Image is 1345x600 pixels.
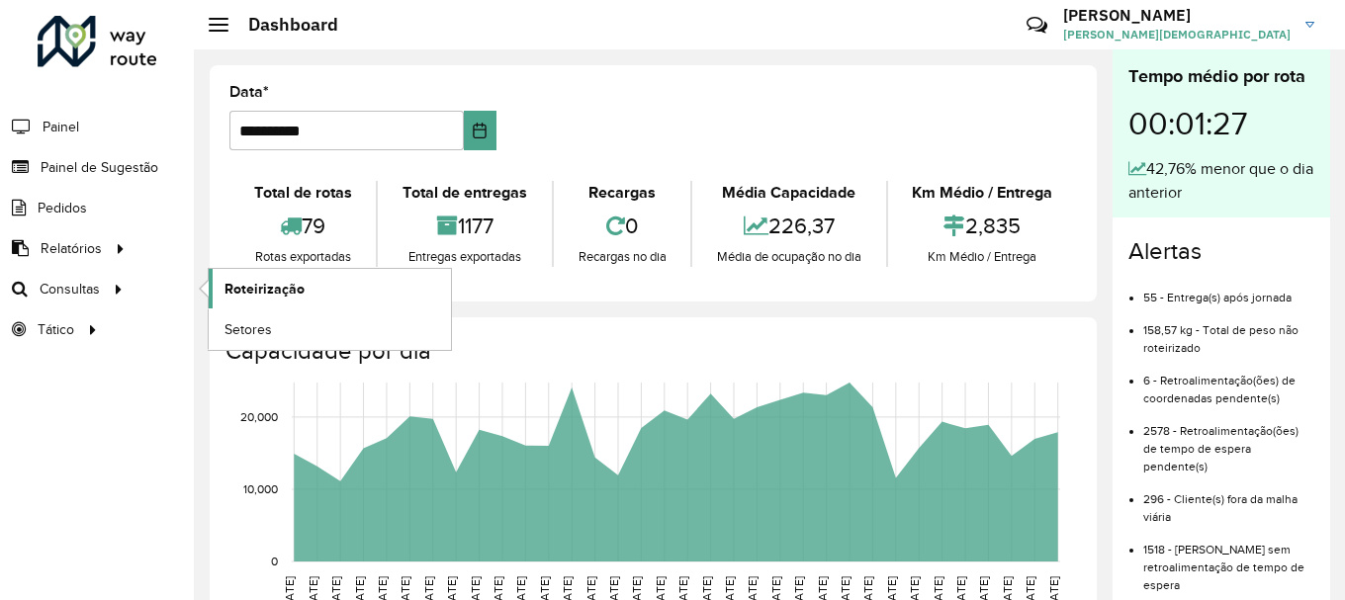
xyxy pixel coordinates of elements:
div: Tempo médio por rota [1128,63,1314,90]
button: Choose Date [464,111,496,150]
text: 0 [271,555,278,567]
span: Painel de Sugestão [41,157,158,178]
span: Setores [224,319,272,340]
li: 2578 - Retroalimentação(ões) de tempo de espera pendente(s) [1143,407,1314,475]
span: Tático [38,319,74,340]
div: Km Médio / Entrega [893,181,1072,205]
li: 6 - Retroalimentação(ões) de coordenadas pendente(s) [1143,357,1314,407]
div: Média de ocupação no dia [697,247,880,267]
div: 00:01:27 [1128,90,1314,157]
div: Média Capacidade [697,181,880,205]
a: Setores [209,309,451,349]
h4: Capacidade por dia [225,337,1077,366]
label: Data [229,80,269,104]
span: Roteirização [224,279,305,300]
div: Total de entregas [383,181,546,205]
div: Recargas [559,181,685,205]
div: 2,835 [893,205,1072,247]
span: Pedidos [38,198,87,218]
span: [PERSON_NAME][DEMOGRAPHIC_DATA] [1063,26,1291,43]
div: 0 [559,205,685,247]
div: 79 [234,205,371,247]
div: Recargas no dia [559,247,685,267]
h4: Alertas [1128,237,1314,266]
span: Consultas [40,279,100,300]
div: Km Médio / Entrega [893,247,1072,267]
span: Painel [43,117,79,137]
h2: Dashboard [228,14,338,36]
div: Rotas exportadas [234,247,371,267]
h3: [PERSON_NAME] [1063,6,1291,25]
a: Contato Rápido [1016,4,1058,46]
div: 42,76% menor que o dia anterior [1128,157,1314,205]
li: 158,57 kg - Total de peso não roteirizado [1143,306,1314,357]
text: 10,000 [243,482,278,495]
a: Roteirização [209,269,451,308]
li: 55 - Entrega(s) após jornada [1143,274,1314,306]
div: Entregas exportadas [383,247,546,267]
li: 296 - Cliente(s) fora da malha viária [1143,475,1314,526]
div: 226,37 [697,205,880,247]
span: Relatórios [41,238,102,259]
div: 1177 [383,205,546,247]
div: Total de rotas [234,181,371,205]
li: 1518 - [PERSON_NAME] sem retroalimentação de tempo de espera [1143,526,1314,594]
text: 20,000 [240,410,278,423]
